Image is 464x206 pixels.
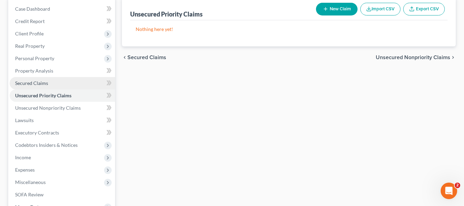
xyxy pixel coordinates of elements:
span: Real Property [15,43,45,49]
span: Case Dashboard [15,6,50,12]
span: Unsecured Nonpriority Claims [15,105,81,111]
span: Expenses [15,167,35,173]
span: Client Profile [15,31,44,36]
span: Secured Claims [127,55,166,60]
i: chevron_left [122,55,127,60]
p: Nothing here yet! [136,26,442,33]
span: Lawsuits [15,117,34,123]
a: Unsecured Priority Claims [10,89,115,102]
span: Property Analysis [15,68,53,74]
button: Unsecured Nonpriority Claims chevron_right [376,55,456,60]
span: Codebtors Insiders & Notices [15,142,78,148]
button: New Claim [316,3,358,15]
a: Executory Contracts [10,127,115,139]
span: Income [15,154,31,160]
span: SOFA Review [15,192,44,197]
a: Lawsuits [10,114,115,127]
i: chevron_right [450,55,456,60]
button: Import CSV [360,3,400,15]
span: Credit Report [15,18,45,24]
span: Executory Contracts [15,130,59,135]
a: Property Analysis [10,65,115,77]
div: Unsecured Priority Claims [130,10,203,18]
a: Export CSV [403,3,445,15]
span: Unsecured Nonpriority Claims [376,55,450,60]
span: Personal Property [15,55,54,61]
span: Unsecured Priority Claims [15,93,71,98]
a: Unsecured Nonpriority Claims [10,102,115,114]
a: Secured Claims [10,77,115,89]
button: chevron_left Secured Claims [122,55,166,60]
iframe: Intercom live chat [441,183,457,199]
a: Case Dashboard [10,3,115,15]
span: 2 [455,183,460,188]
a: Credit Report [10,15,115,28]
span: Secured Claims [15,80,48,86]
a: SOFA Review [10,188,115,201]
span: Miscellaneous [15,179,46,185]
